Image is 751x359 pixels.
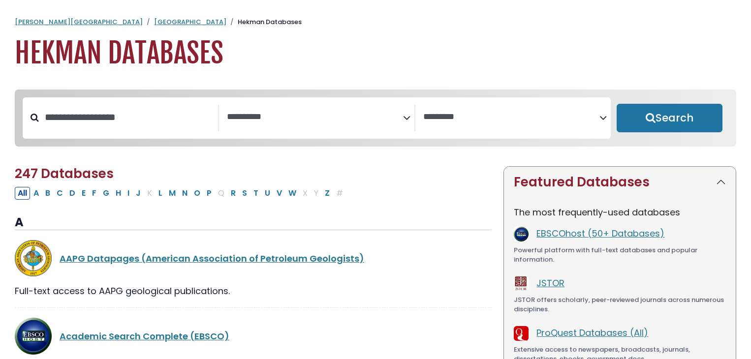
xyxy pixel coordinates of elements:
button: Filter Results L [156,187,165,200]
button: Filter Results H [113,187,124,200]
a: [GEOGRAPHIC_DATA] [154,17,226,27]
button: Filter Results C [54,187,66,200]
button: Filter Results A [31,187,42,200]
div: Full-text access to AAPG geological publications. [15,284,492,298]
a: Academic Search Complete (EBSCO) [60,330,229,342]
button: Filter Results M [166,187,179,200]
p: The most frequently-used databases [514,206,726,219]
h3: A [15,215,492,230]
nav: Search filters [15,90,736,147]
button: Filter Results T [250,187,261,200]
button: Filter Results S [239,187,250,200]
input: Search database by title or keyword [39,109,218,125]
div: JSTOR offers scholarly, peer-reviewed journals across numerous disciplines. [514,295,726,314]
a: EBSCOhost (50+ Databases) [536,227,664,239]
button: Filter Results R [228,187,239,200]
button: Filter Results I [125,187,132,200]
button: Filter Results U [262,187,273,200]
li: Hekman Databases [226,17,302,27]
button: Featured Databases [504,167,736,198]
button: Filter Results F [89,187,99,200]
a: [PERSON_NAME][GEOGRAPHIC_DATA] [15,17,143,27]
a: JSTOR [536,277,564,289]
button: Filter Results V [274,187,285,200]
button: All [15,187,30,200]
div: Alpha-list to filter by first letter of database name [15,186,347,199]
nav: breadcrumb [15,17,736,27]
button: Filter Results G [100,187,112,200]
a: ProQuest Databases (All) [536,327,648,339]
a: AAPG Datapages (American Association of Petroleum Geologists) [60,252,364,265]
button: Filter Results P [204,187,215,200]
textarea: Search [227,112,403,122]
button: Filter Results W [285,187,299,200]
h1: Hekman Databases [15,37,736,70]
button: Filter Results D [66,187,78,200]
button: Filter Results O [191,187,203,200]
div: Powerful platform with full-text databases and popular information. [514,245,726,265]
button: Filter Results J [133,187,144,200]
button: Filter Results E [79,187,89,200]
button: Filter Results B [42,187,53,200]
button: Filter Results Z [322,187,333,200]
span: 247 Databases [15,165,114,182]
button: Filter Results N [179,187,190,200]
button: Submit for Search Results [617,104,722,132]
textarea: Search [423,112,599,122]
